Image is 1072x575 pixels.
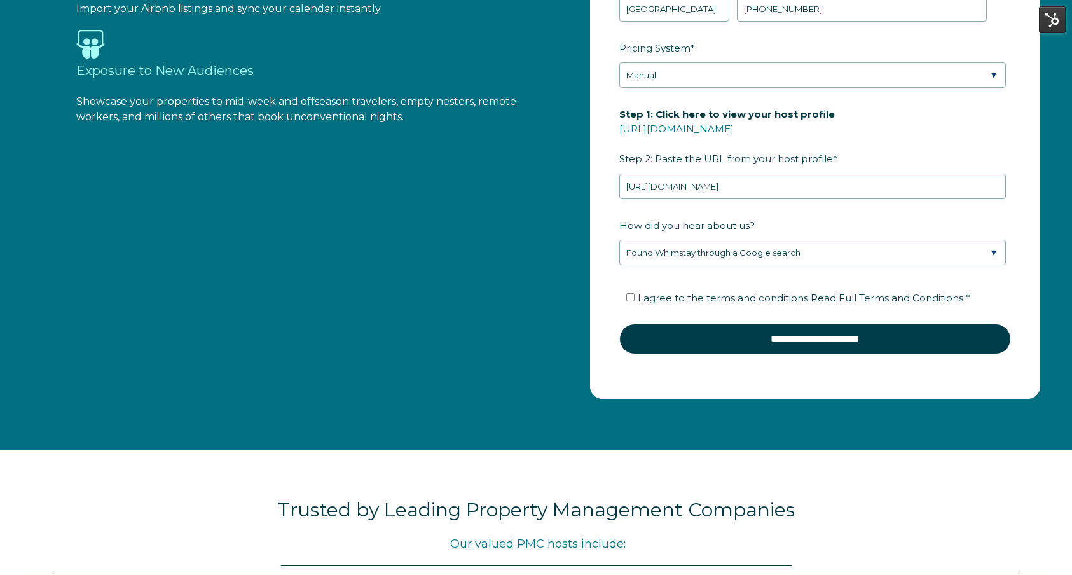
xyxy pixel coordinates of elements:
span: Trusted by Leading Property Management Companies [278,498,795,522]
span: Read Full Terms and Conditions [811,292,963,304]
span: I agree to the terms and conditions [638,292,970,304]
input: airbnb.com/users/show/12345 [619,174,1006,199]
a: Read Full Terms and Conditions [808,292,966,304]
span: Import your Airbnb listings and sync your calendar instantly. [76,3,382,15]
img: HubSpot Tools Menu Toggle [1039,6,1066,33]
a: [URL][DOMAIN_NAME] [619,123,734,135]
span: Our valued PMC hosts include:​ [450,537,626,551]
input: I agree to the terms and conditions Read Full Terms and Conditions * [626,293,635,301]
span: Step 1: Click here to view your host profile [619,104,835,124]
span: Showcase your properties to mid-week and offseason travelers, empty nesters, remote workers, and ... [76,95,516,123]
span: Pricing System [619,38,691,58]
span: Step 2: Paste the URL from your host profile [619,104,835,169]
span: Exposure to New Audiences [76,63,254,78]
span: How did you hear about us? [619,216,755,235]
